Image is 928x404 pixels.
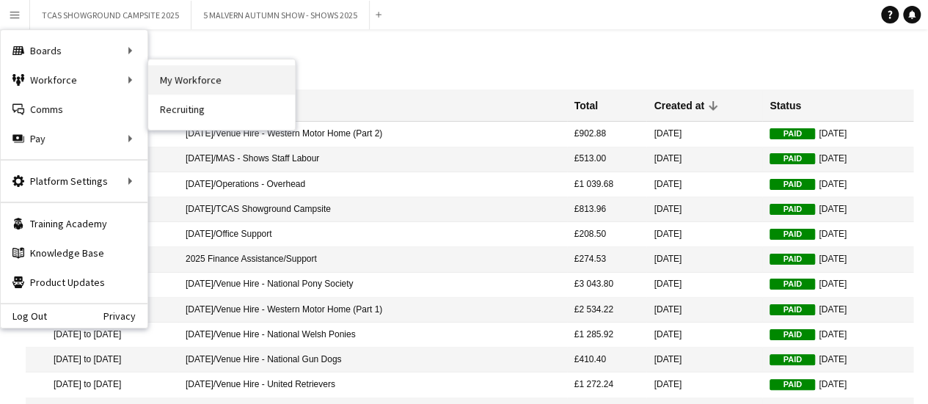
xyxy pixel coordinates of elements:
[178,348,567,372] mat-cell: [DATE]/Venue Hire - National Gun Dogs
[770,204,815,215] span: Paid
[646,122,762,147] mat-cell: [DATE]
[1,95,147,124] a: Comms
[762,172,913,197] mat-cell: [DATE]
[178,222,567,247] mat-cell: [DATE]/Office Support
[26,323,178,348] mat-cell: [DATE] to [DATE]
[567,372,647,397] mat-cell: £1 272.24
[26,56,913,78] h1: Reports
[770,229,815,240] span: Paid
[567,222,647,247] mat-cell: £208.50
[770,153,815,164] span: Paid
[762,197,913,222] mat-cell: [DATE]
[1,310,47,322] a: Log Out
[178,298,567,323] mat-cell: [DATE]/Venue Hire - Western Motor Home (Part 1)
[178,122,567,147] mat-cell: [DATE]/Venue Hire - Western Motor Home (Part 2)
[178,323,567,348] mat-cell: [DATE]/Venue Hire - National Welsh Ponies
[646,298,762,323] mat-cell: [DATE]
[1,124,147,153] div: Pay
[770,99,801,112] div: Status
[178,172,567,197] mat-cell: [DATE]/Operations - Overhead
[646,247,762,272] mat-cell: [DATE]
[654,99,704,112] div: Created at
[567,197,647,222] mat-cell: £813.96
[148,65,295,95] a: My Workforce
[646,172,762,197] mat-cell: [DATE]
[762,372,913,397] mat-cell: [DATE]
[762,348,913,372] mat-cell: [DATE]
[567,122,647,147] mat-cell: £902.88
[567,147,647,172] mat-cell: £513.00
[574,99,598,112] div: Total
[178,197,567,222] mat-cell: [DATE]/TCAS Showground Campsite
[646,348,762,372] mat-cell: [DATE]
[762,122,913,147] mat-cell: [DATE]
[567,323,647,348] mat-cell: £1 285.92
[762,298,913,323] mat-cell: [DATE]
[1,65,147,95] div: Workforce
[762,323,913,348] mat-cell: [DATE]
[762,247,913,272] mat-cell: [DATE]
[567,247,647,272] mat-cell: £274.53
[646,222,762,247] mat-cell: [DATE]
[770,179,815,190] span: Paid
[567,348,647,372] mat-cell: £410.40
[770,354,815,365] span: Paid
[178,247,567,272] mat-cell: 2025 Finance Assistance/Support
[26,372,178,397] mat-cell: [DATE] to [DATE]
[178,273,567,298] mat-cell: [DATE]/Venue Hire - National Pony Society
[567,273,647,298] mat-cell: £3 043.80
[178,147,567,172] mat-cell: [DATE]/MAS - Shows Staff Labour
[646,273,762,298] mat-cell: [DATE]
[762,273,913,298] mat-cell: [DATE]
[178,372,567,397] mat-cell: [DATE]/Venue Hire - United Retrievers
[770,254,815,265] span: Paid
[646,147,762,172] mat-cell: [DATE]
[770,128,815,139] span: Paid
[567,298,647,323] mat-cell: £2 534.22
[770,304,815,315] span: Paid
[762,147,913,172] mat-cell: [DATE]
[1,238,147,268] a: Knowledge Base
[1,36,147,65] div: Boards
[103,310,147,322] a: Privacy
[762,222,913,247] mat-cell: [DATE]
[191,1,370,29] button: 5 MALVERN AUTUMN SHOW - SHOWS 2025
[148,95,295,124] a: Recruiting
[26,348,178,372] mat-cell: [DATE] to [DATE]
[770,279,815,290] span: Paid
[30,1,191,29] button: TCAS SHOWGROUND CAMPSITE 2025
[567,172,647,197] mat-cell: £1 039.68
[646,323,762,348] mat-cell: [DATE]
[770,329,815,340] span: Paid
[770,379,815,390] span: Paid
[646,372,762,397] mat-cell: [DATE]
[654,99,717,112] div: Created at
[646,197,762,222] mat-cell: [DATE]
[1,166,147,196] div: Platform Settings
[1,268,147,297] a: Product Updates
[1,209,147,238] a: Training Academy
